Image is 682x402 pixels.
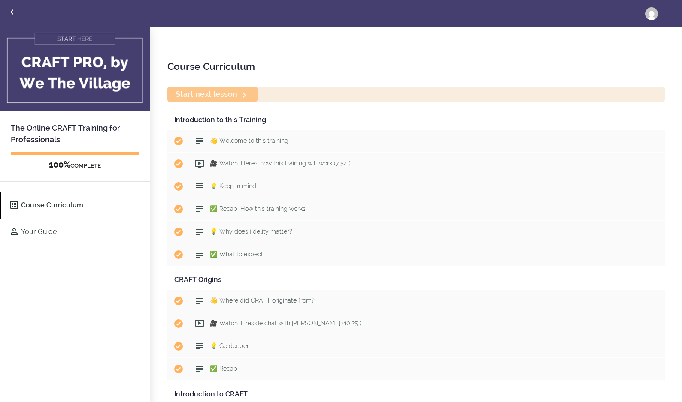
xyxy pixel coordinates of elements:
img: cherelle.carrington1@hsc.wvu.edu [645,7,658,20]
a: Completed item ✅ What to expect [167,243,665,266]
div: Introduction to this Training [167,111,665,130]
span: Completed item [167,358,190,380]
span: 👋 Welcome to this training! [210,137,290,144]
a: Completed item 👋 Welcome to this training! [167,130,665,152]
span: Completed item [167,290,190,312]
div: COMPLETE [11,159,139,171]
a: Completed item 💡 Go deeper [167,335,665,357]
span: ✅ Recap: How this training works [210,205,306,212]
span: 💡 Why does fidelity matter? [210,228,292,235]
span: Completed item [167,243,190,266]
span: ✅ Recap [210,365,237,372]
a: Course Curriculum [1,192,150,219]
span: Completed item [167,335,190,357]
span: 100% [49,159,70,170]
span: 💡 Keep in mind [210,183,256,189]
h2: Course Curriculum [167,59,665,74]
span: Completed item [167,153,190,175]
a: Completed item 👋 Where did CRAFT originate from? [167,290,665,312]
span: Completed item [167,221,190,243]
span: Completed item [167,130,190,152]
a: Your Guide [1,219,150,245]
span: ✅ What to expect [210,251,263,258]
div: CRAFT Origins [167,270,665,290]
span: Completed item [167,312,190,335]
a: Completed item 🎥 Watch: Here's how this training will work (7:54 ) [167,153,665,175]
svg: Back to courses [7,7,17,17]
a: Completed item 💡 Why does fidelity matter? [167,221,665,243]
a: Completed item ✅ Recap: How this training works [167,198,665,220]
span: 🎥 Watch: Here's how this training will work (7:54 ) [210,160,351,167]
span: Completed item [167,198,190,220]
span: 🎥 Watch: Fireside chat with [PERSON_NAME] (10:25 ) [210,320,361,327]
a: Back to courses [0,0,24,26]
span: Completed item [167,175,190,198]
span: 💡 Go deeper [210,342,249,349]
a: Completed item ✅ Recap [167,358,665,380]
a: Completed item 🎥 Watch: Fireside chat with [PERSON_NAME] (10:25 ) [167,312,665,335]
a: Completed item 💡 Keep in mind [167,175,665,198]
span: 👋 Where did CRAFT originate from? [210,297,315,304]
